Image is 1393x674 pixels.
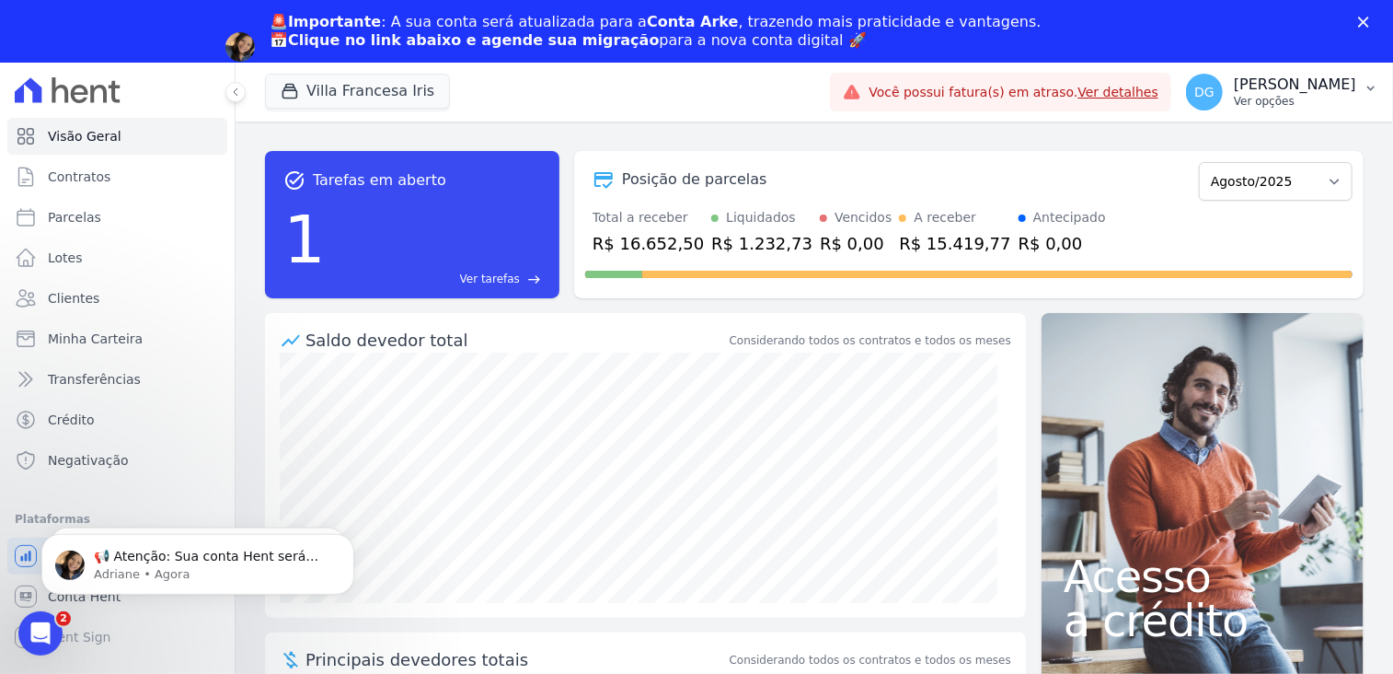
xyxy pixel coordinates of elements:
span: Acesso [1064,554,1341,598]
span: Lotes [48,249,83,267]
div: R$ 15.419,77 [899,231,1010,256]
div: Saldo devedor total [305,328,726,353]
a: Clientes [7,280,227,317]
div: Vencidos [835,208,892,227]
a: Parcelas [7,199,227,236]
a: Transferências [7,361,227,398]
div: Considerando todos os contratos e todos os meses [730,332,1011,349]
span: DG [1194,86,1215,99]
div: 1 [283,192,326,287]
p: Ver opções [1234,94,1356,109]
span: Crédito [48,411,95,429]
span: east [527,273,541,286]
span: Clientes [48,289,99,308]
div: Liquidados [726,208,796,227]
b: 🚨Importante [270,13,381,30]
div: Posição de parcelas [622,168,767,191]
div: R$ 1.232,73 [711,231,812,256]
a: Crédito [7,401,227,438]
a: Ver tarefas east [333,271,541,287]
span: Principais devedores totais [305,647,726,672]
a: Contratos [7,158,227,195]
a: Conta Hent [7,578,227,615]
img: Profile image for Adriane [225,32,255,62]
div: R$ 0,00 [1019,231,1106,256]
span: Parcelas [48,208,101,227]
div: Fechar [1358,17,1376,28]
b: Conta Arke [647,13,738,30]
button: DG [PERSON_NAME] Ver opções [1171,66,1393,118]
span: a crédito [1064,598,1341,643]
a: Negativação [7,442,227,479]
button: Villa Francesa Iris [265,74,450,109]
div: : A sua conta será atualizada para a , trazendo mais praticidade e vantagens. 📅 para a nova conta... [270,13,1042,50]
div: A receber [914,208,976,227]
a: Lotes [7,239,227,276]
iframe: Intercom notifications mensagem [14,495,382,624]
a: Minha Carteira [7,320,227,357]
span: Considerando todos os contratos e todos os meses [730,652,1011,668]
a: Recebíveis [7,538,227,575]
div: R$ 0,00 [820,231,892,256]
b: Clique no link abaixo e agende sua migração [288,31,660,49]
span: Negativação [48,451,129,470]
a: Visão Geral [7,118,227,155]
span: Você possui fatura(s) em atraso. [869,83,1158,102]
div: R$ 16.652,50 [593,231,704,256]
span: Transferências [48,370,141,389]
div: Total a receber [593,208,704,227]
a: Agendar migração [270,61,421,81]
span: Tarefas em aberto [313,169,446,192]
p: [PERSON_NAME] [1234,76,1356,94]
span: Contratos [48,168,110,186]
span: 2 [56,611,71,626]
span: Minha Carteira [48,330,143,348]
iframe: Intercom live chat [18,611,63,656]
span: Visão Geral [48,127,121,145]
div: Antecipado [1033,208,1106,227]
span: Ver tarefas [460,271,520,287]
span: task_alt [283,169,305,192]
a: Ver detalhes [1078,85,1159,99]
